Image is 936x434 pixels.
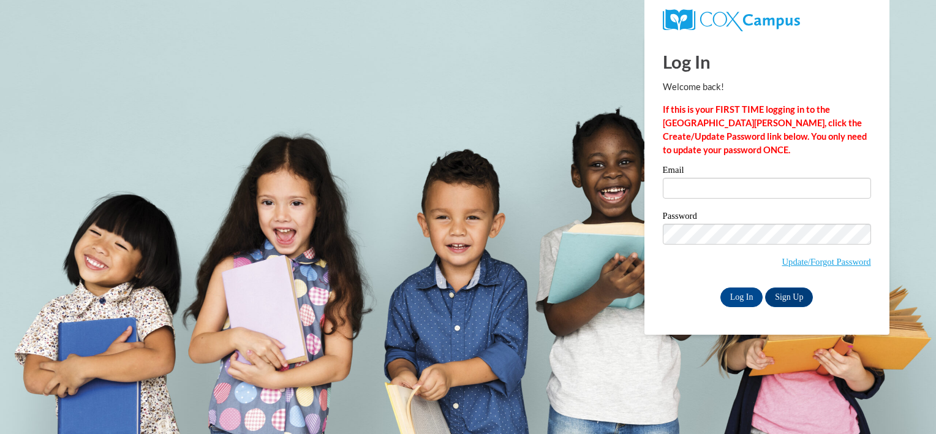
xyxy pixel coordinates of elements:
[663,211,871,224] label: Password
[782,257,871,267] a: Update/Forgot Password
[663,166,871,178] label: Email
[663,104,867,155] strong: If this is your FIRST TIME logging in to the [GEOGRAPHIC_DATA][PERSON_NAME], click the Create/Upd...
[720,287,763,307] input: Log In
[663,49,871,74] h1: Log In
[663,80,871,94] p: Welcome back!
[663,9,800,31] img: COX Campus
[765,287,813,307] a: Sign Up
[663,9,871,31] a: COX Campus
